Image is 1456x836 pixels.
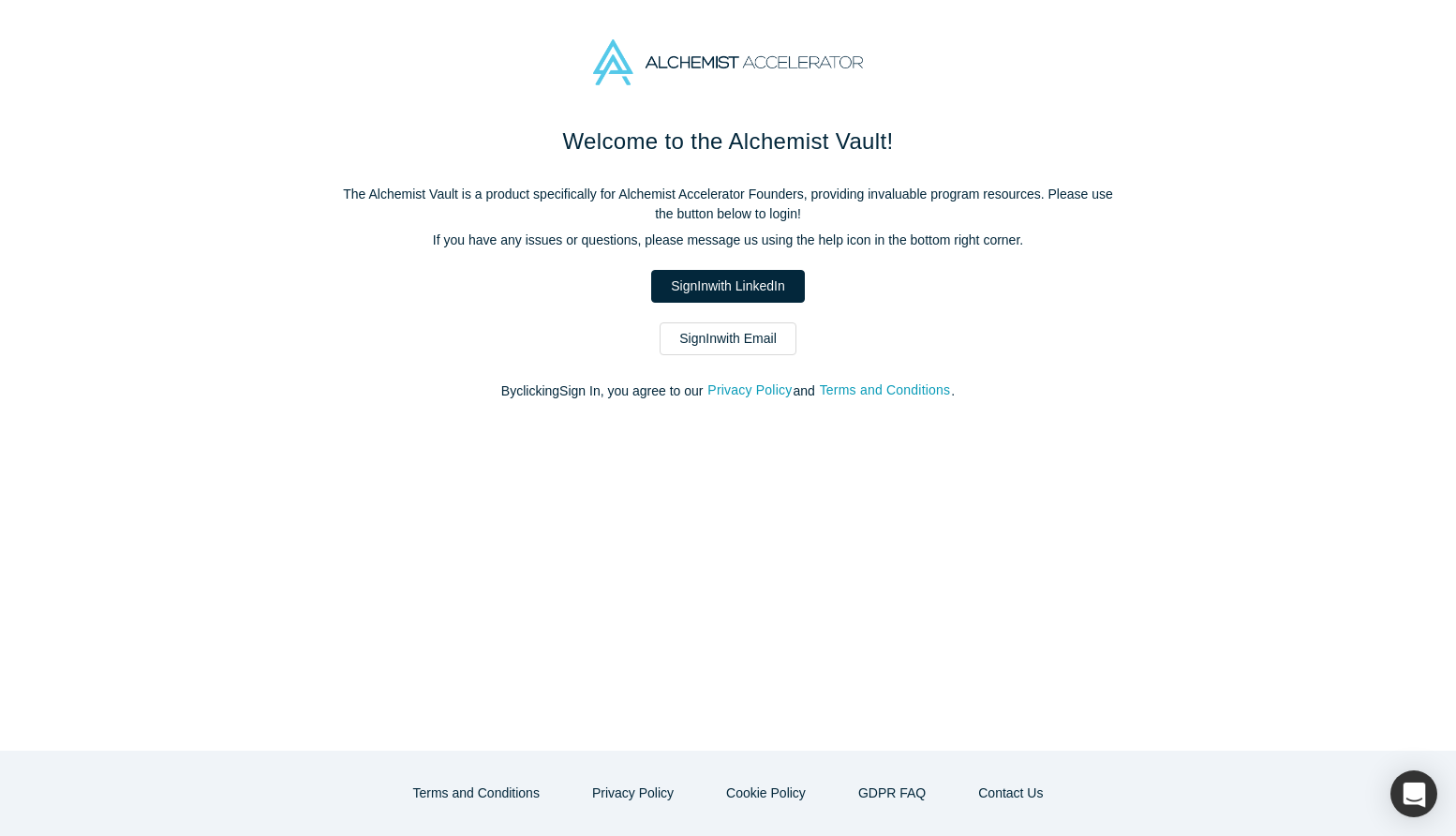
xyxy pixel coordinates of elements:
[334,125,1122,158] h1: Welcome to the Alchemist Vault!
[394,777,559,810] button: Terms and Conditions
[706,380,793,401] button: Privacy Policy
[334,231,1122,250] p: If you have any issues or questions, please message us using the help icon in the bottom right co...
[660,322,796,355] a: SignInwith Email
[651,270,804,303] a: SignInwith LinkedIn
[572,777,693,810] button: Privacy Policy
[958,777,1062,810] button: Contact Us
[819,380,952,401] button: Terms and Conditions
[593,39,863,85] img: Alchemist Accelerator Logo
[839,777,945,810] a: GDPR FAQ
[334,185,1122,224] p: The Alchemist Vault is a product specifically for Alchemist Accelerator Founders, providing inval...
[334,381,1122,401] p: By clicking Sign In , you agree to our and .
[706,777,825,810] button: Cookie Policy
